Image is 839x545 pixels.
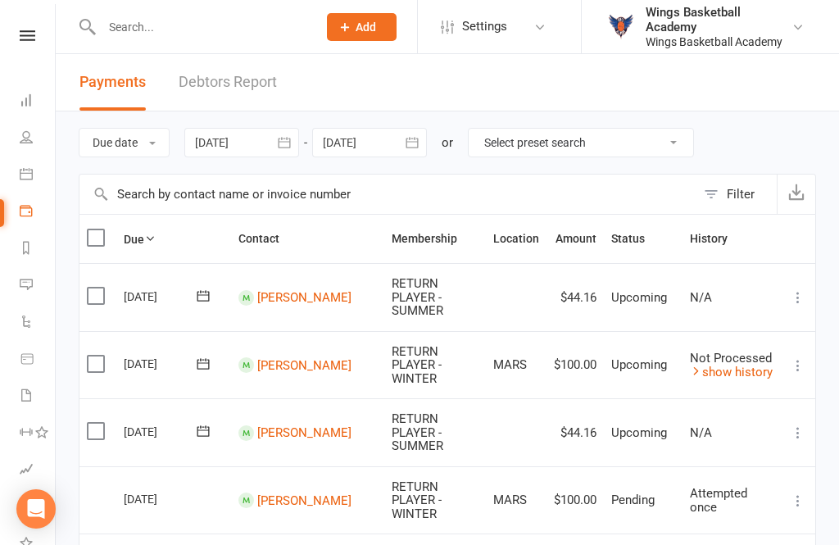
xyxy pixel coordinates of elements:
[646,5,791,34] div: Wings Basketball Academy
[257,290,351,305] a: [PERSON_NAME]
[20,120,57,157] a: People
[486,331,546,399] td: MARS
[727,184,755,204] div: Filter
[546,466,604,534] td: $100.00
[257,425,351,440] a: [PERSON_NAME]
[611,493,655,507] span: Pending
[611,290,667,305] span: Upcoming
[356,20,376,34] span: Add
[79,54,146,111] button: Payments
[546,263,604,331] td: $44.16
[20,452,57,489] a: Assessments
[611,357,667,372] span: Upcoming
[20,342,57,379] a: Product Sales
[646,34,791,49] div: Wings Basketball Academy
[392,411,443,453] span: RETURN PLAYER - SUMMER
[124,419,199,444] div: [DATE]
[231,215,384,263] th: Contact
[442,133,453,152] div: or
[392,479,442,521] span: RETURN PLAYER - WINTER
[486,466,546,534] td: MARS
[605,11,637,43] img: thumb_image1733802406.png
[257,357,351,372] a: [PERSON_NAME]
[384,215,486,263] th: Membership
[546,331,604,399] td: $100.00
[97,16,306,39] input: Search...
[696,175,777,214] button: Filter
[392,344,442,386] span: RETURN PLAYER - WINTER
[690,290,712,305] span: N/A
[690,486,747,515] span: Attempted once
[257,493,351,507] a: [PERSON_NAME]
[124,351,199,376] div: [DATE]
[690,365,773,379] a: show history
[392,276,443,318] span: RETURN PLAYER - SUMMER
[20,231,57,268] a: Reports
[116,215,231,263] th: Due
[20,157,57,194] a: Calendar
[124,284,199,309] div: [DATE]
[604,215,683,263] th: Status
[690,425,712,440] span: N/A
[20,84,57,120] a: Dashboard
[690,351,772,366] span: Not Processed
[546,215,604,263] th: Amount
[79,128,170,157] button: Due date
[486,215,546,263] th: Location
[611,425,667,440] span: Upcoming
[20,194,57,231] a: Payments
[79,73,146,90] span: Payments
[79,175,696,214] input: Search by contact name or invoice number
[124,486,199,511] div: [DATE]
[327,13,397,41] button: Add
[683,215,781,263] th: History
[16,489,56,529] div: Open Intercom Messenger
[462,8,507,45] span: Settings
[179,54,277,111] a: Debtors Report
[546,398,604,466] td: $44.16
